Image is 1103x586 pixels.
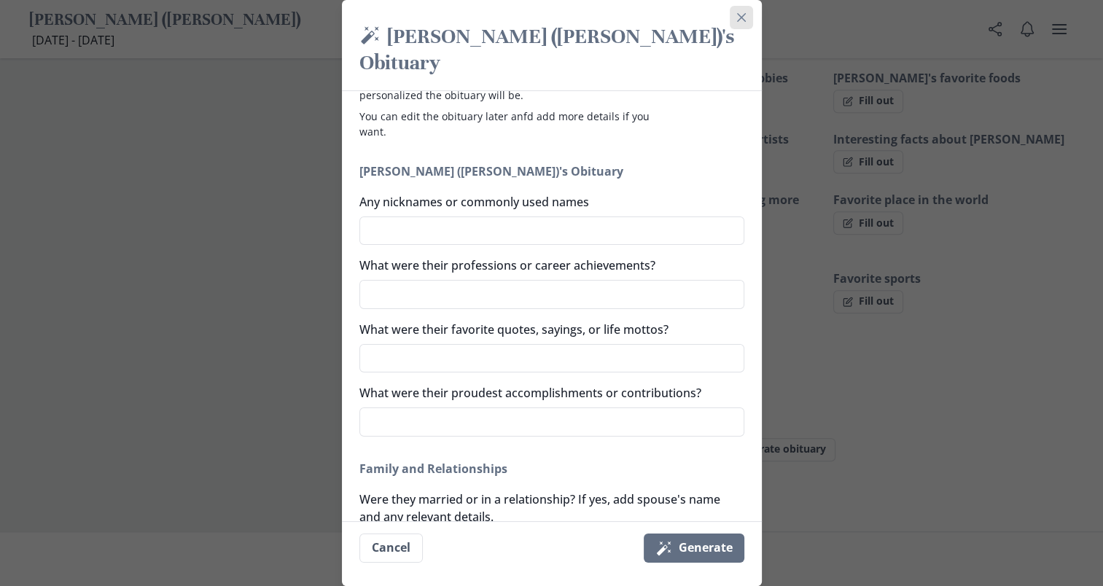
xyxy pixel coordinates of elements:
h2: [PERSON_NAME] ([PERSON_NAME])'s Obituary [359,23,744,79]
button: Close [730,6,753,29]
label: What were their professions or career achievements? [359,257,736,274]
h2: Family and Relationships [359,460,744,477]
label: What were their favorite quotes, sayings, or life mottos? [359,321,736,338]
p: You can edit the obituary later anfd add more details if you want. [359,109,667,139]
label: Any nicknames or commonly used names [359,193,736,211]
label: Were they married or in a relationship? If yes, add spouse's name and any relevant details. [359,491,736,526]
button: Cancel [359,534,423,563]
label: What were their proudest accomplishments or contributions? [359,384,736,402]
h2: [PERSON_NAME] ([PERSON_NAME])'s Obituary [359,163,744,180]
button: Generate [644,534,744,563]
